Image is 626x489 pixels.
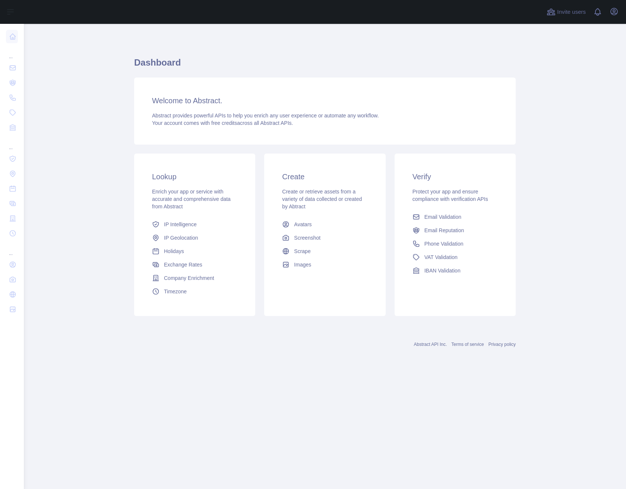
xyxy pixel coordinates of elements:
[424,240,464,247] span: Phone Validation
[149,231,240,245] a: IP Geolocation
[279,245,370,258] a: Scrape
[6,242,18,256] div: ...
[410,250,501,264] a: VAT Validation
[149,258,240,271] a: Exchange Rates
[410,264,501,277] a: IBAN Validation
[424,267,461,274] span: IBAN Validation
[424,253,458,261] span: VAT Validation
[545,6,587,18] button: Invite users
[211,120,237,126] span: free credits
[164,288,187,295] span: Timezone
[152,120,293,126] span: Your account comes with across all Abstract APIs.
[279,258,370,271] a: Images
[282,171,367,182] h3: Create
[489,342,516,347] a: Privacy policy
[414,342,447,347] a: Abstract API Inc.
[410,210,501,224] a: Email Validation
[149,271,240,285] a: Company Enrichment
[134,57,516,75] h1: Dashboard
[6,136,18,151] div: ...
[149,285,240,298] a: Timezone
[557,8,586,16] span: Invite users
[152,95,498,106] h3: Welcome to Abstract.
[164,261,202,268] span: Exchange Rates
[294,247,310,255] span: Scrape
[164,221,197,228] span: IP Intelligence
[294,234,320,242] span: Screenshot
[152,171,237,182] h3: Lookup
[451,342,484,347] a: Terms of service
[279,218,370,231] a: Avatars
[279,231,370,245] a: Screenshot
[410,237,501,250] a: Phone Validation
[294,221,312,228] span: Avatars
[152,189,231,209] span: Enrich your app or service with accurate and comprehensive data from Abstract
[6,45,18,60] div: ...
[412,171,498,182] h3: Verify
[412,189,488,202] span: Protect your app and ensure compliance with verification APIs
[149,218,240,231] a: IP Intelligence
[424,227,464,234] span: Email Reputation
[410,224,501,237] a: Email Reputation
[164,274,214,282] span: Company Enrichment
[282,189,362,209] span: Create or retrieve assets from a variety of data collected or created by Abtract
[294,261,311,268] span: Images
[164,234,198,242] span: IP Geolocation
[149,245,240,258] a: Holidays
[152,113,379,119] span: Abstract provides powerful APIs to help you enrich any user experience or automate any workflow.
[424,213,461,221] span: Email Validation
[164,247,184,255] span: Holidays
